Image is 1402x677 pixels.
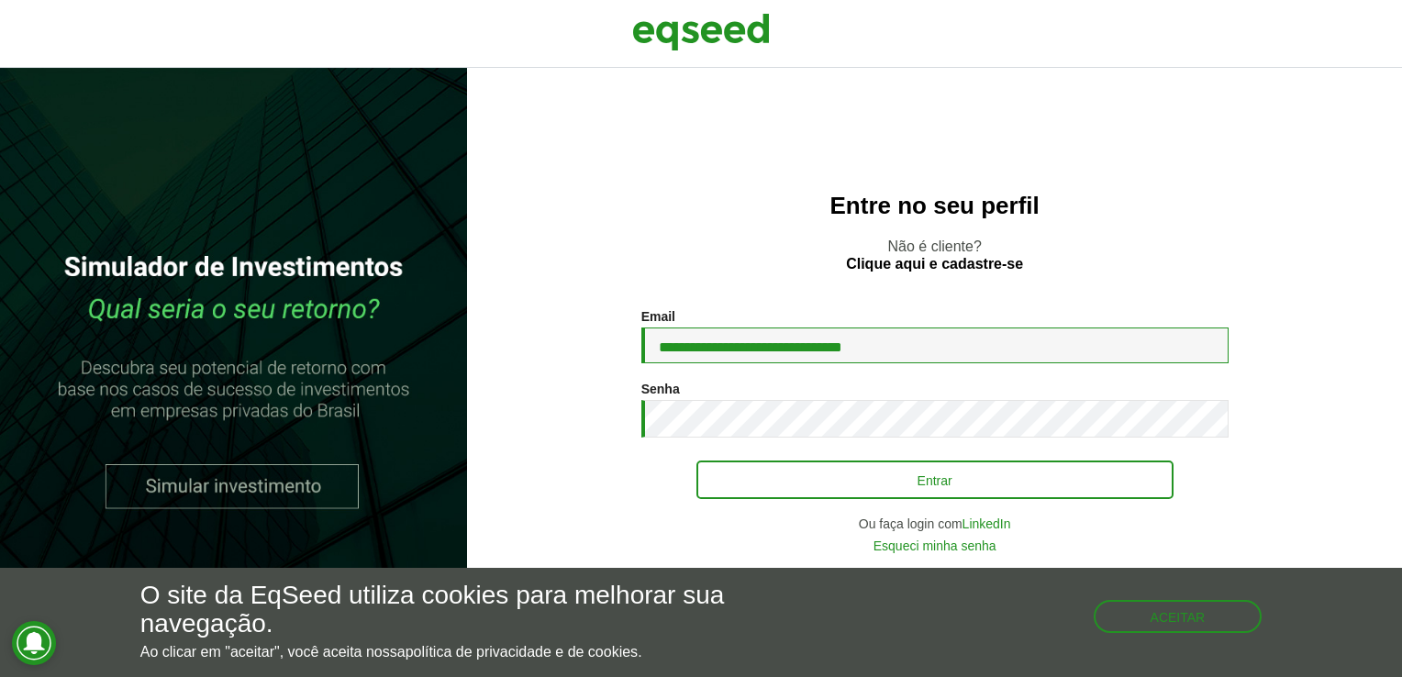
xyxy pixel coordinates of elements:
a: política de privacidade e de cookies [406,645,639,660]
p: Não é cliente? [504,238,1365,272]
a: Esqueci minha senha [873,539,996,552]
label: Senha [641,383,680,395]
h5: O site da EqSeed utiliza cookies para melhorar sua navegação. [140,582,813,638]
a: LinkedIn [962,517,1011,530]
button: Entrar [696,461,1174,499]
label: Email [641,310,675,323]
p: Ao clicar em "aceitar", você aceita nossa . [140,643,813,660]
button: Aceitar [1094,600,1263,633]
div: Ou faça login com [641,517,1229,530]
img: EqSeed Logo [632,9,770,55]
h2: Entre no seu perfil [504,193,1365,219]
a: Clique aqui e cadastre-se [846,257,1023,272]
